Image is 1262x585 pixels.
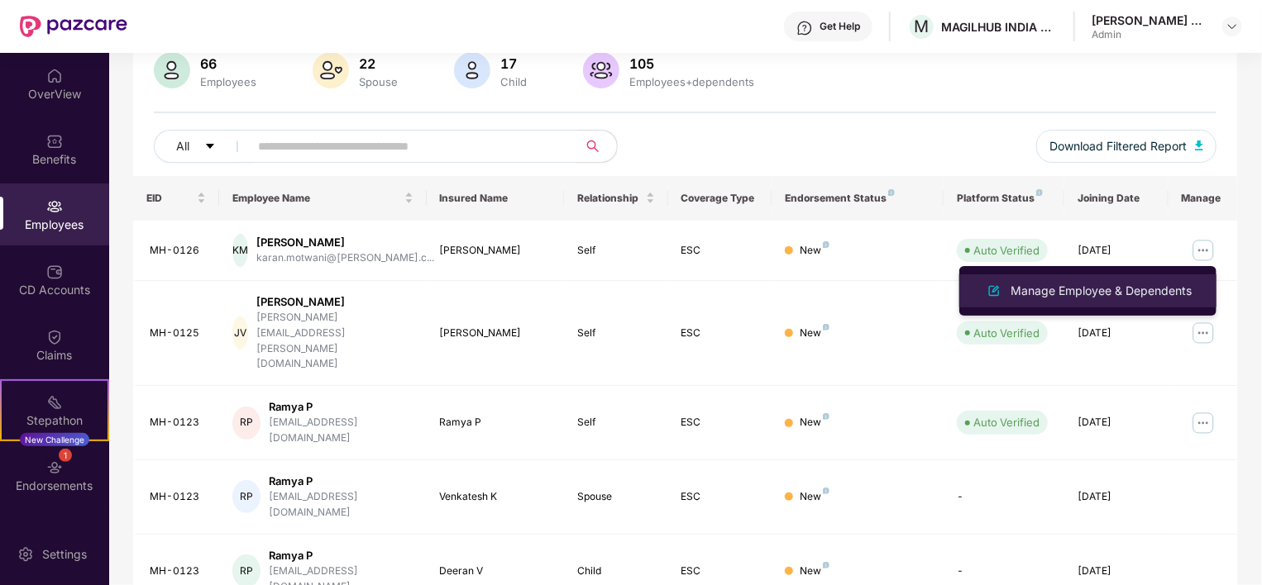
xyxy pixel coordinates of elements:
[146,192,194,205] span: EID
[20,433,89,446] div: New Challenge
[46,264,63,280] img: svg+xml;base64,PHN2ZyBpZD0iQ0RfQWNjb3VudHMiIGRhdGEtbmFtZT0iQ0QgQWNjb3VudHMiIHhtbG5zPSJodHRwOi8vd3...
[888,189,895,196] img: svg+xml;base64,PHN2ZyB4bWxucz0iaHR0cDovL3d3dy53My5vcmcvMjAwMC9zdmciIHdpZHRoPSI4IiBoZWlnaHQ9IjgiIH...
[823,562,829,568] img: svg+xml;base64,PHN2ZyB4bWxucz0iaHR0cDovL3d3dy53My5vcmcvMjAwMC9zdmciIHdpZHRoPSI4IiBoZWlnaHQ9IjgiIH...
[46,459,63,476] img: svg+xml;base64,PHN2ZyBpZD0iRW5kb3JzZW1lbnRzIiB4bWxucz0iaHR0cDovL3d3dy53My5vcmcvMjAwMC9zdmciIHdpZH...
[204,140,216,154] span: caret-down
[232,192,400,205] span: Employee Name
[17,546,34,563] img: svg+xml;base64,PHN2ZyBpZD0iU2V0dGluZy0yMHgyMCIgeG1sbnM9Imh0dHA6Ly93d3cudzMub3JnLzIwMDAvc3ZnIiB3aW...
[577,489,654,505] div: Spouse
[1078,564,1154,579] div: [DATE]
[796,20,813,36] img: svg+xml;base64,PHN2ZyBpZD0iSGVscC0zMngzMiIgeG1sbnM9Imh0dHA6Ly93d3cudzMub3JnLzIwMDAvc3ZnIiB3aWR0aD...
[681,415,758,430] div: ESC
[150,326,206,341] div: MH-0125
[46,133,63,150] img: svg+xml;base64,PHN2ZyBpZD0iQmVuZWZpdHMiIHhtbG5zPSJodHRwOi8vd3d3LnczLm9yZy8yMDAwL3N2ZyIgd2lkdGg9Ij...
[1007,282,1195,300] div: Manage Employee & Dependents
[626,55,758,72] div: 105
[150,489,206,505] div: MH-0123
[583,52,619,88] img: svg+xml;base64,PHN2ZyB4bWxucz0iaHR0cDovL3d3dy53My5vcmcvMjAwMC9zdmciIHhtbG5zOnhsaW5rPSJodHRwOi8vd3...
[973,414,1040,430] div: Auto Verified
[46,68,63,84] img: svg+xml;base64,PHN2ZyBpZD0iSG9tZSIgeG1sbnM9Imh0dHA6Ly93d3cudzMub3JnLzIwMDAvc3ZnIiB3aWR0aD0iMjAiIG...
[46,198,63,215] img: svg+xml;base64,PHN2ZyBpZD0iRW1wbG95ZWVzIiB4bWxucz0iaHR0cDovL3d3dy53My5vcmcvMjAwMC9zdmciIHdpZHRoPS...
[1049,137,1187,155] span: Download Filtered Report
[256,310,413,372] div: [PERSON_NAME][EMAIL_ADDRESS][PERSON_NAME][DOMAIN_NAME]
[150,415,206,430] div: MH-0123
[1064,176,1168,221] th: Joining Date
[269,399,413,415] div: Ramya P
[497,75,530,88] div: Child
[269,489,413,521] div: [EMAIL_ADDRESS][DOMAIN_NAME]
[154,52,190,88] img: svg+xml;base64,PHN2ZyB4bWxucz0iaHR0cDovL3d3dy53My5vcmcvMjAwMC9zdmciIHhtbG5zOnhsaW5rPSJodHRwOi8vd3...
[681,326,758,341] div: ESC
[219,176,426,221] th: Employee Name
[232,234,248,267] div: KM
[800,326,829,341] div: New
[577,192,642,205] span: Relationship
[497,55,530,72] div: 17
[944,460,1064,535] td: -
[1092,28,1207,41] div: Admin
[133,176,219,221] th: EID
[577,326,654,341] div: Self
[820,20,860,33] div: Get Help
[1226,20,1239,33] img: svg+xml;base64,PHN2ZyBpZD0iRHJvcGRvd24tMzJ4MzIiIHhtbG5zPSJodHRwOi8vd3d3LnczLm9yZy8yMDAwL3N2ZyIgd2...
[1195,140,1203,150] img: svg+xml;base64,PHN2ZyB4bWxucz0iaHR0cDovL3d3dy53My5vcmcvMjAwMC9zdmciIHhtbG5zOnhsaW5rPSJodHRwOi8vd3...
[1078,243,1154,259] div: [DATE]
[232,480,261,513] div: RP
[256,235,434,250] div: [PERSON_NAME]
[823,324,829,331] img: svg+xml;base64,PHN2ZyB4bWxucz0iaHR0cDovL3d3dy53My5vcmcvMjAwMC9zdmciIHdpZHRoPSI4IiBoZWlnaHQ9IjgiIH...
[823,413,829,420] img: svg+xml;base64,PHN2ZyB4bWxucz0iaHR0cDovL3d3dy53My5vcmcvMjAwMC9zdmciIHdpZHRoPSI4IiBoZWlnaHQ9IjgiIH...
[576,130,618,163] button: search
[454,52,490,88] img: svg+xml;base64,PHN2ZyB4bWxucz0iaHR0cDovL3d3dy53My5vcmcvMjAwMC9zdmciIHhtbG5zOnhsaW5rPSJodHRwOi8vd3...
[941,19,1057,35] div: MAGILHUB INDIA PRIVATE LIMITED
[46,329,63,345] img: svg+xml;base64,PHN2ZyBpZD0iQ2xhaW0iIHhtbG5zPSJodHRwOi8vd3d3LnczLm9yZy8yMDAwL3N2ZyIgd2lkdGg9IjIwIi...
[668,176,772,221] th: Coverage Type
[577,415,654,430] div: Self
[256,294,413,310] div: [PERSON_NAME]
[681,489,758,505] div: ESC
[2,412,108,429] div: Stepathon
[576,140,609,153] span: search
[984,281,1004,301] img: svg+xml;base64,PHN2ZyB4bWxucz0iaHR0cDovL3d3dy53My5vcmcvMjAwMC9zdmciIHhtbG5zOnhsaW5rPSJodHRwOi8vd3...
[356,75,401,88] div: Spouse
[37,546,92,563] div: Settings
[1078,489,1154,505] div: [DATE]
[313,52,349,88] img: svg+xml;base64,PHN2ZyB4bWxucz0iaHR0cDovL3d3dy53My5vcmcvMjAwMC9zdmciIHhtbG5zOnhsaW5rPSJodHRwOi8vd3...
[800,489,829,505] div: New
[269,473,413,489] div: Ramya P
[823,241,829,248] img: svg+xml;base64,PHN2ZyB4bWxucz0iaHR0cDovL3d3dy53My5vcmcvMjAwMC9zdmciIHdpZHRoPSI4IiBoZWlnaHQ9IjgiIH...
[176,137,189,155] span: All
[626,75,758,88] div: Employees+dependents
[256,250,434,266] div: karan.motwani@[PERSON_NAME].c...
[1078,326,1154,341] div: [DATE]
[269,548,413,564] div: Ramya P
[440,489,552,505] div: Venkatesh K
[427,176,565,221] th: Insured Name
[1169,176,1237,221] th: Manage
[440,415,552,430] div: Ramya P
[440,564,552,579] div: Deeran V
[59,449,72,462] div: 1
[800,415,829,430] div: New
[150,564,206,579] div: MH-0123
[440,243,552,259] div: [PERSON_NAME]
[356,55,401,72] div: 22
[577,243,654,259] div: Self
[197,75,260,88] div: Employees
[197,55,260,72] div: 66
[681,564,758,579] div: ESC
[577,564,654,579] div: Child
[973,242,1040,259] div: Auto Verified
[232,316,248,350] div: JV
[823,487,829,494] img: svg+xml;base64,PHN2ZyB4bWxucz0iaHR0cDovL3d3dy53My5vcmcvMjAwMC9zdmciIHdpZHRoPSI4IiBoZWlnaHQ9IjgiIH...
[564,176,667,221] th: Relationship
[957,192,1051,205] div: Platform Status
[1036,130,1217,163] button: Download Filtered Report
[785,192,931,205] div: Endorsement Status
[1036,189,1043,196] img: svg+xml;base64,PHN2ZyB4bWxucz0iaHR0cDovL3d3dy53My5vcmcvMjAwMC9zdmciIHdpZHRoPSI4IiBoZWlnaHQ9IjgiIH...
[915,17,930,36] span: M
[46,394,63,411] img: svg+xml;base64,PHN2ZyB4bWxucz0iaHR0cDovL3d3dy53My5vcmcvMjAwMC9zdmciIHdpZHRoPSIyMSIgaGVpZ2h0PSIyMC...
[1078,415,1154,430] div: [DATE]
[1190,237,1217,264] img: manageButton
[440,326,552,341] div: [PERSON_NAME]
[269,415,413,446] div: [EMAIL_ADDRESS][DOMAIN_NAME]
